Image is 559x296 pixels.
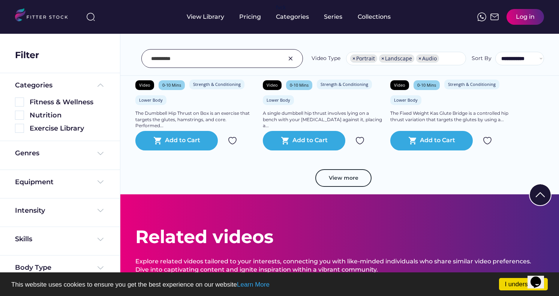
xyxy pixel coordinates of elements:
[15,177,54,187] div: Equipment
[472,55,492,62] div: Sort By
[416,54,439,63] li: Audio
[187,13,224,21] div: View Library
[352,56,355,61] span: ×
[96,235,105,244] img: Frame%20%284%29.svg
[418,56,421,61] span: ×
[477,12,486,21] img: meteor-icons_whatsapp%20%281%29.svg
[379,54,414,63] li: Landscape
[358,13,391,21] div: Collections
[267,82,278,88] div: Video
[528,266,552,288] iframe: chat widget
[30,111,105,120] div: Nutrition
[417,82,436,88] div: 0-10 Mins
[96,263,105,272] img: Frame%20%284%29.svg
[15,98,24,107] img: Rectangle%205126.svg
[292,136,328,145] div: Add to Cart
[96,149,105,158] img: Frame%20%284%29.svg
[30,124,105,133] div: Exercise Library
[30,98,105,107] div: Fitness & Wellness
[237,281,270,288] a: Learn More
[239,13,261,21] div: Pricing
[290,82,309,88] div: 0-10 Mins
[15,234,34,244] div: Skills
[15,206,45,215] div: Intensity
[324,13,343,21] div: Series
[394,97,418,103] div: Lower Body
[228,136,237,145] img: Group%201000002324.svg
[15,111,24,120] img: Rectangle%205126.svg
[11,281,548,288] p: This website uses cookies to ensure you get the best experience on our website
[394,82,405,88] div: Video
[135,110,255,129] div: The Dumbbell Hip Thrust on Box is an exercise that targets the glutes, hamstrings, and core. Perf...
[276,4,286,11] div: fvck
[350,54,377,63] li: Portrait
[530,184,551,205] img: Group%201000002322%20%281%29.svg
[15,81,52,90] div: Categories
[499,278,548,290] a: I understand!
[135,257,544,274] div: Explore related videos tailored to your interests, connecting you with like-minded individuals wh...
[86,12,95,21] img: search-normal%203.svg
[448,81,496,87] div: Strength & Conditioning
[162,82,181,88] div: 0-10 Mins
[15,49,39,62] div: Filter
[281,136,290,145] button: shopping_cart
[516,13,535,21] div: Log in
[263,110,383,129] div: A single dumbbell hip thrust involves lying on a bench with your [MEDICAL_DATA] against it, placi...
[408,136,417,145] button: shopping_cart
[135,224,273,249] div: Related videos
[321,81,368,87] div: Strength & Conditioning
[193,81,241,87] div: Strength & Conditioning
[286,54,295,63] img: Group%201000002326.svg
[267,97,290,103] div: Lower Body
[96,206,105,215] img: Frame%20%284%29.svg
[312,55,340,62] div: Video Type
[15,8,74,24] img: LOGO.svg
[15,149,39,158] div: Genres
[153,136,162,145] button: shopping_cart
[315,169,372,187] button: View more
[15,263,51,272] div: Body Type
[96,177,105,186] img: Frame%20%284%29.svg
[165,136,200,145] div: Add to Cart
[381,56,384,61] span: ×
[139,97,163,103] div: Lower Body
[96,81,105,90] img: Frame%20%285%29.svg
[420,136,455,145] div: Add to Cart
[15,124,24,133] img: Rectangle%205126.svg
[483,136,492,145] img: Group%201000002324.svg
[355,136,364,145] img: Group%201000002324.svg
[276,13,309,21] div: Categories
[390,110,510,123] div: The Fixed Weight Kas Glute Bridge is a controlled hip thrust variation that targets the glutes by...
[490,12,499,21] img: Frame%2051.svg
[139,82,150,88] div: Video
